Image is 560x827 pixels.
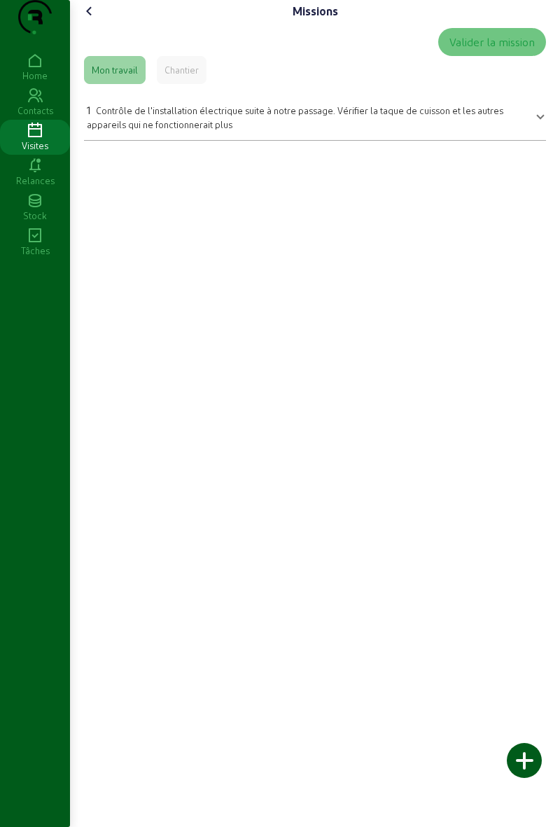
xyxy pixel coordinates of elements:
span: Contrôle de l'installation électrique suite à notre passage. Vérifier la taque de cuisson et les ... [87,105,503,130]
mat-expansion-panel-header: 1Contrôle de l'installation électrique suite à notre passage. Vérifier la taque de cuisson et les... [84,95,546,134]
span: 1 [87,103,90,116]
div: Mon travail [92,64,138,76]
div: Missions [293,3,338,20]
div: Valider la mission [449,34,535,50]
div: Chantier [164,64,199,76]
button: Valider la mission [438,28,546,56]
